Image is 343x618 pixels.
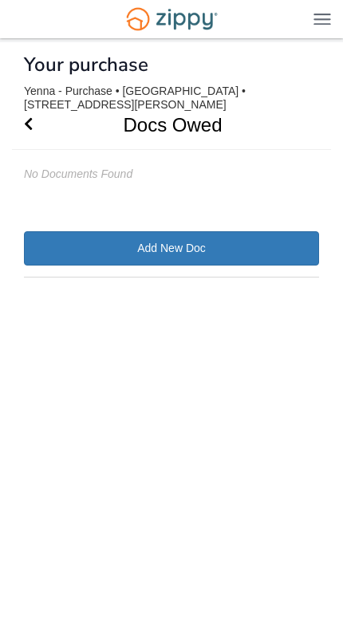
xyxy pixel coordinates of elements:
a: Add New Doc [24,231,319,266]
h1: Docs Owed [12,100,313,149]
em: No Documents Found [24,167,132,180]
a: Go Back [24,100,33,149]
h1: Your purchase [24,54,148,75]
img: Mobile Dropdown Menu [313,13,331,25]
div: Yenna - Purchase • [GEOGRAPHIC_DATA] • [STREET_ADDRESS][PERSON_NAME] [24,85,319,112]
